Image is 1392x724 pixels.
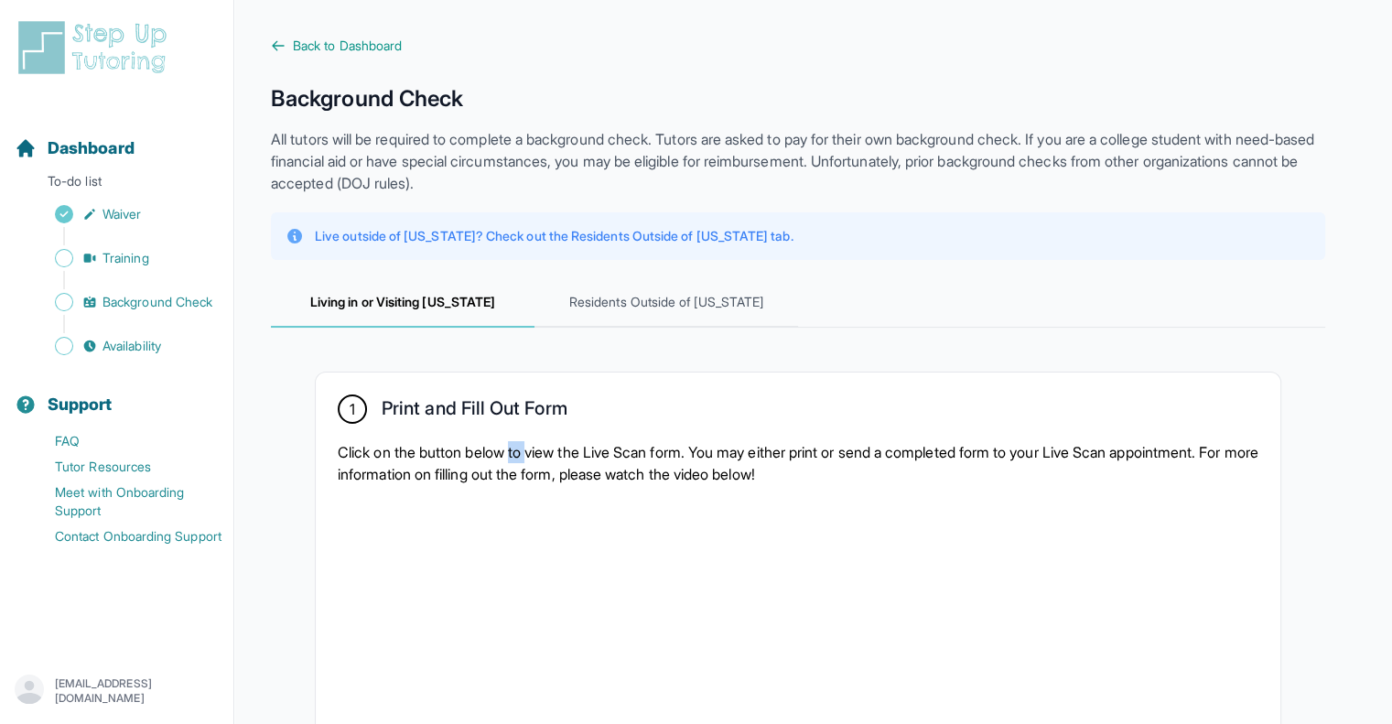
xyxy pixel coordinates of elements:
[7,172,226,198] p: To-do list
[103,293,212,311] span: Background Check
[534,278,798,328] span: Residents Outside of [US_STATE]
[48,135,135,161] span: Dashboard
[15,454,233,480] a: Tutor Resources
[271,278,1325,328] nav: Tabs
[338,441,1258,485] p: Click on the button below to view the Live Scan form. You may either print or send a completed fo...
[48,392,113,417] span: Support
[271,128,1325,194] p: All tutors will be required to complete a background check. Tutors are asked to pay for their own...
[382,397,567,427] h2: Print and Fill Out Form
[271,84,1325,113] h1: Background Check
[15,428,233,454] a: FAQ
[103,337,161,355] span: Availability
[271,37,1325,55] a: Back to Dashboard
[15,675,219,708] button: [EMAIL_ADDRESS][DOMAIN_NAME]
[15,18,178,77] img: logo
[15,333,233,359] a: Availability
[103,249,149,267] span: Training
[15,201,233,227] a: Waiver
[103,205,141,223] span: Waiver
[7,106,226,168] button: Dashboard
[15,289,233,315] a: Background Check
[15,524,233,549] a: Contact Onboarding Support
[55,676,219,706] p: [EMAIL_ADDRESS][DOMAIN_NAME]
[293,37,402,55] span: Back to Dashboard
[350,398,355,420] span: 1
[271,278,534,328] span: Living in or Visiting [US_STATE]
[315,227,793,245] p: Live outside of [US_STATE]? Check out the Residents Outside of [US_STATE] tab.
[15,480,233,524] a: Meet with Onboarding Support
[7,362,226,425] button: Support
[15,135,135,161] a: Dashboard
[15,245,233,271] a: Training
